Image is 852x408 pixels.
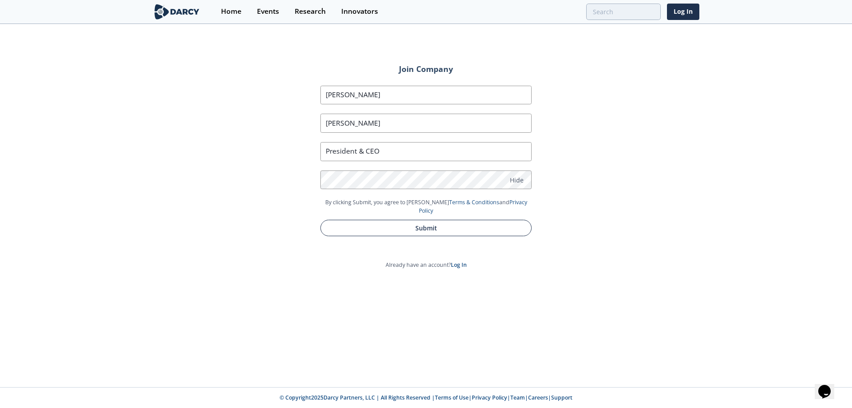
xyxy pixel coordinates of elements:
[510,394,525,401] a: Team
[153,4,201,20] img: logo-wide.svg
[308,65,544,73] h2: Join Company
[667,4,699,20] a: Log In
[435,394,469,401] a: Terms of Use
[320,142,532,161] input: Job Title
[451,261,467,269] a: Log In
[320,220,532,236] button: Submit
[449,198,499,206] a: Terms & Conditions
[528,394,548,401] a: Careers
[221,8,241,15] div: Home
[320,86,532,105] input: First Name
[472,394,507,401] a: Privacy Policy
[586,4,661,20] input: Advanced Search
[815,372,843,399] iframe: chat widget
[320,198,532,215] p: By clicking Submit, you agree to [PERSON_NAME] and
[296,261,556,269] p: Already have an account?
[510,175,524,184] span: Hide
[295,8,326,15] div: Research
[320,114,532,133] input: Last Name
[257,8,279,15] div: Events
[551,394,572,401] a: Support
[341,8,378,15] div: Innovators
[98,394,754,402] p: © Copyright 2025 Darcy Partners, LLC | All Rights Reserved | | | | |
[419,198,527,214] a: Privacy Policy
